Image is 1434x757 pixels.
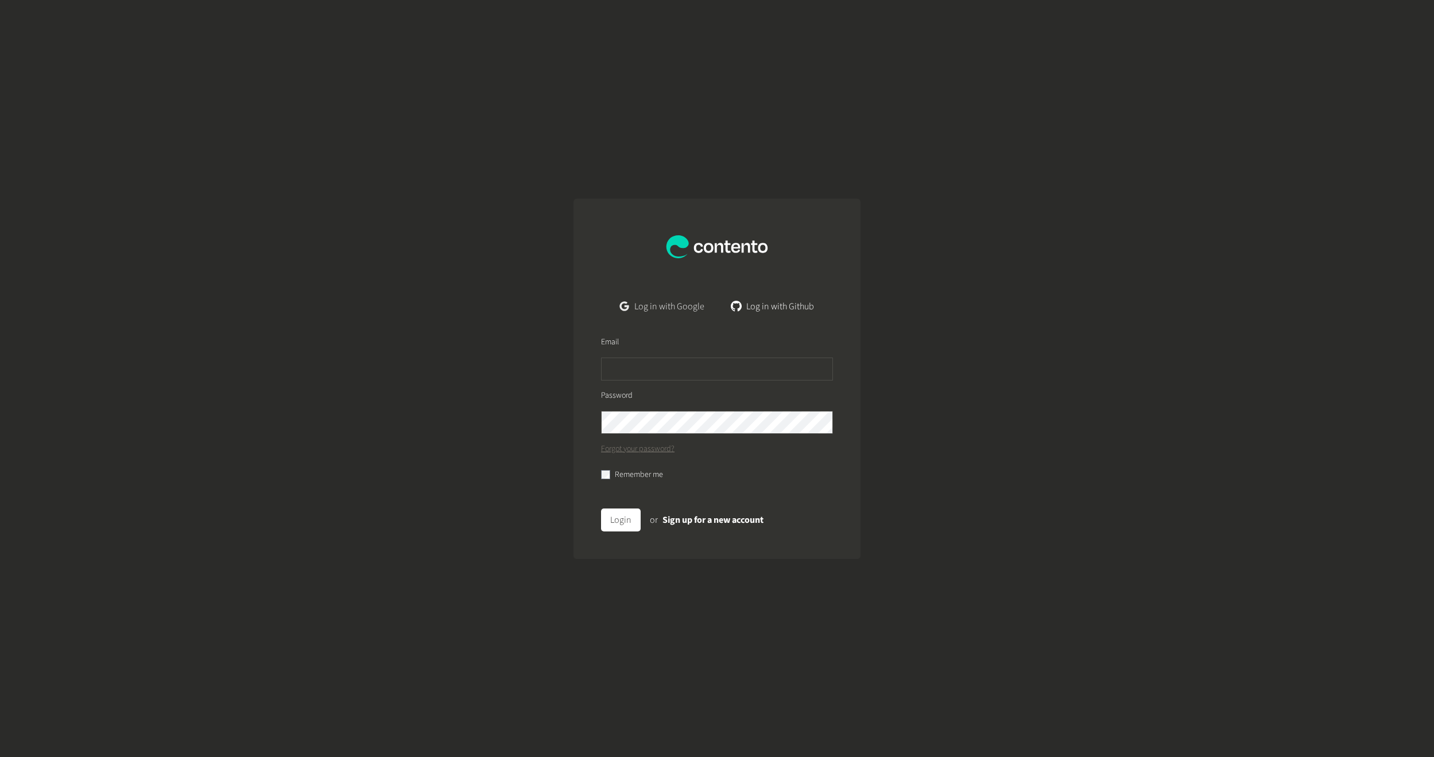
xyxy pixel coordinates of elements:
span: or [650,514,658,526]
a: Log in with Github [723,295,823,318]
a: Sign up for a new account [662,514,763,526]
a: Log in with Google [611,295,714,318]
a: Forgot your password? [601,443,675,455]
label: Email [601,336,619,348]
label: Password [601,390,633,402]
button: Login [601,508,641,531]
label: Remember me [615,469,663,481]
